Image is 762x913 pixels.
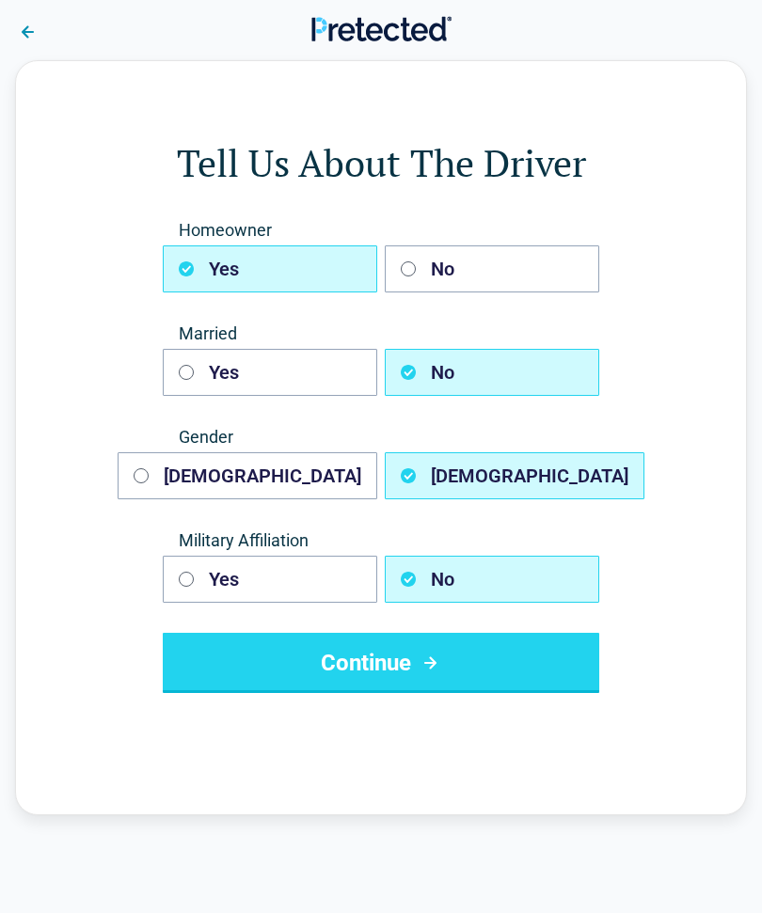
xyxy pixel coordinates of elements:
[163,529,599,552] span: Military Affiliation
[163,219,599,242] span: Homeowner
[385,452,644,499] button: [DEMOGRAPHIC_DATA]
[385,349,599,396] button: No
[163,556,377,603] button: Yes
[163,323,599,345] span: Married
[163,633,599,693] button: Continue
[163,349,377,396] button: Yes
[91,136,671,189] h1: Tell Us About The Driver
[163,245,377,292] button: Yes
[385,556,599,603] button: No
[385,245,599,292] button: No
[163,426,599,449] span: Gender
[118,452,377,499] button: [DEMOGRAPHIC_DATA]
